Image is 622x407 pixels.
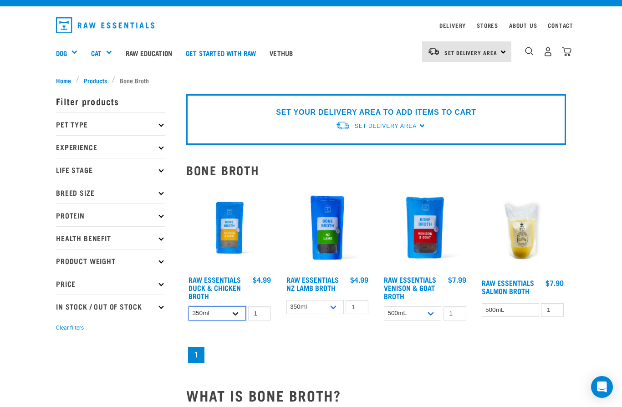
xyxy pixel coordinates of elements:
[84,76,107,85] span: Products
[384,277,436,298] a: Raw Essentials Venison & Goat Broth
[186,184,273,271] img: RE Product Shoot 2023 Nov8793 1
[284,184,371,271] img: Raw Essentials New Zealand Lamb Bone Broth For Cats & Dogs
[525,47,534,56] img: home-icon-1@2x.png
[477,24,498,27] a: Stores
[188,347,204,363] a: Page 1
[482,280,534,293] a: Raw Essentials Salmon Broth
[56,203,165,226] p: Protein
[56,76,71,85] span: Home
[543,47,553,56] img: user.png
[56,90,165,112] p: Filter products
[346,300,368,314] input: 1
[56,249,165,272] p: Product Weight
[179,35,263,71] a: Get started with Raw
[562,47,571,56] img: home-icon@2x.png
[56,48,67,58] a: Dog
[56,76,76,85] a: Home
[56,135,165,158] p: Experience
[49,14,573,37] nav: dropdown navigation
[336,121,350,130] img: van-moving.png
[444,306,466,321] input: 1
[56,272,165,295] p: Price
[350,275,368,284] div: $4.99
[428,47,440,56] img: van-moving.png
[548,24,573,27] a: Contact
[186,163,566,177] h2: Bone Broth
[56,112,165,135] p: Pet Type
[509,24,537,27] a: About Us
[448,275,466,284] div: $7.99
[56,295,165,317] p: In Stock / Out Of Stock
[591,376,613,398] div: Open Intercom Messenger
[248,306,271,321] input: 1
[186,345,566,365] nav: pagination
[263,35,300,71] a: Vethub
[541,303,564,317] input: 1
[276,107,476,118] p: SET YOUR DELIVERY AREA TO ADD ITEMS TO CART
[56,158,165,181] p: Life Stage
[186,387,566,403] h2: WHAT IS BONE BROTH?
[382,184,469,271] img: Raw Essentials Venison Goat Novel Protein Hypoallergenic Bone Broth Cats & Dogs
[286,277,339,290] a: Raw Essentials NZ Lamb Broth
[546,279,564,287] div: $7.90
[56,226,165,249] p: Health Benefit
[56,181,165,203] p: Breed Size
[439,24,466,27] a: Delivery
[56,324,84,332] button: Clear filters
[253,275,271,284] div: $4.99
[56,17,154,33] img: Raw Essentials Logo
[189,277,241,298] a: Raw Essentials Duck & Chicken Broth
[355,123,417,129] span: Set Delivery Area
[444,51,497,54] span: Set Delivery Area
[91,48,102,58] a: Cat
[479,184,566,274] img: Salmon Broth
[56,76,566,85] nav: breadcrumbs
[79,76,112,85] a: Products
[119,35,179,71] a: Raw Education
